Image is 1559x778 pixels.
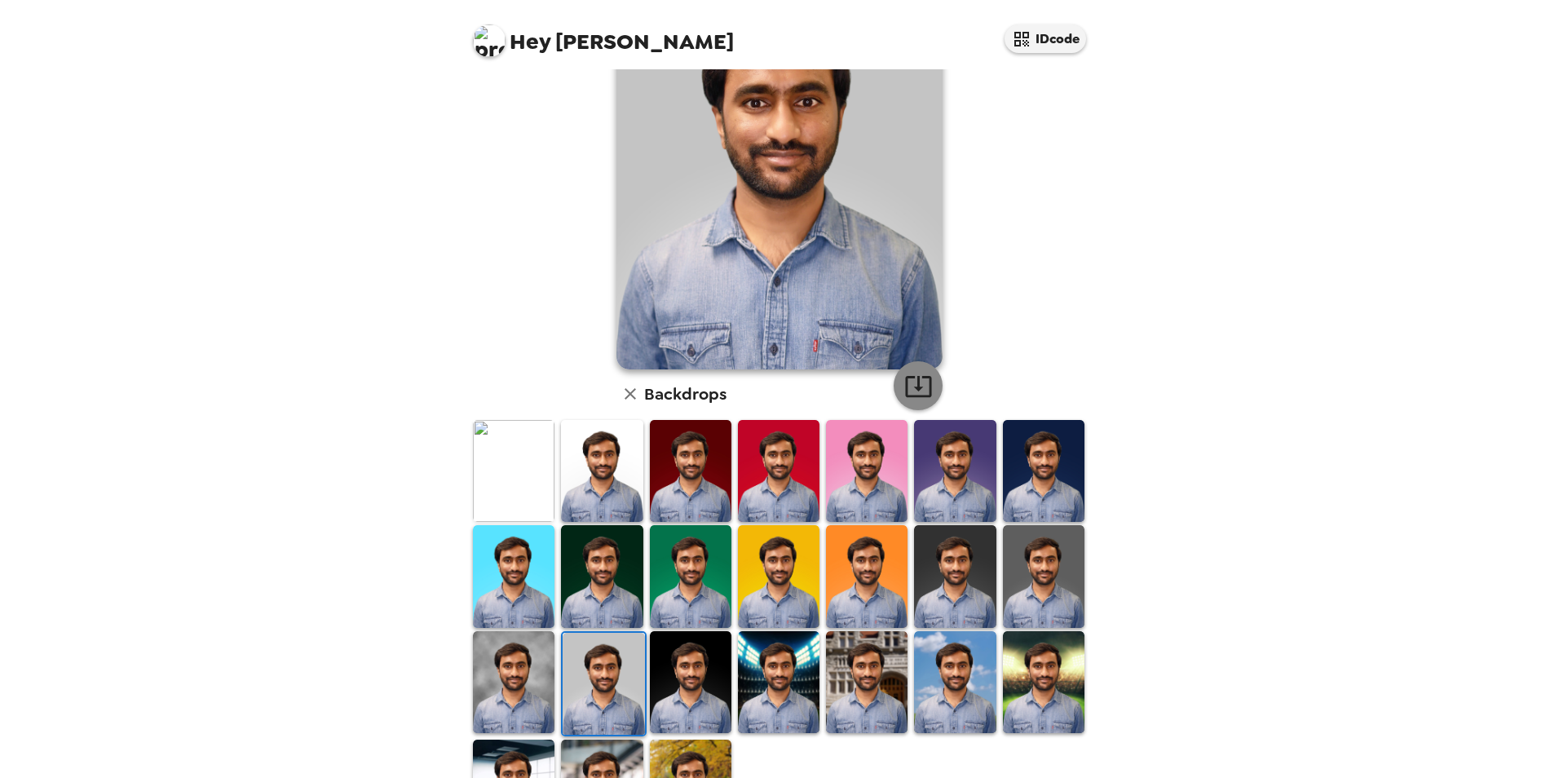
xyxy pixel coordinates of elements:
button: IDcode [1005,24,1086,53]
img: Original [473,420,554,522]
h6: Backdrops [644,381,727,407]
span: [PERSON_NAME] [473,16,734,53]
span: Hey [510,27,550,56]
img: profile pic [473,24,506,57]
